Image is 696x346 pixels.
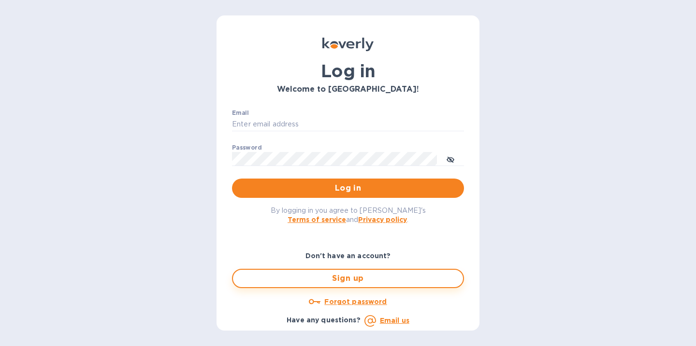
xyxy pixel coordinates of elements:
input: Enter email address [232,117,464,132]
h1: Log in [232,61,464,81]
b: Have any questions? [287,316,361,324]
h3: Welcome to [GEOGRAPHIC_DATA]! [232,85,464,94]
button: Log in [232,179,464,198]
b: Don't have an account? [305,252,391,260]
button: Sign up [232,269,464,288]
label: Password [232,145,261,151]
a: Privacy policy [358,216,407,223]
a: Email us [380,317,409,324]
label: Email [232,110,249,116]
button: toggle password visibility [441,149,460,168]
img: Koverly [322,38,374,51]
span: Sign up [241,273,455,284]
span: By logging in you agree to [PERSON_NAME]'s and . [271,207,426,223]
span: Log in [240,182,456,194]
a: Terms of service [288,216,346,223]
u: Forgot password [324,298,387,305]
